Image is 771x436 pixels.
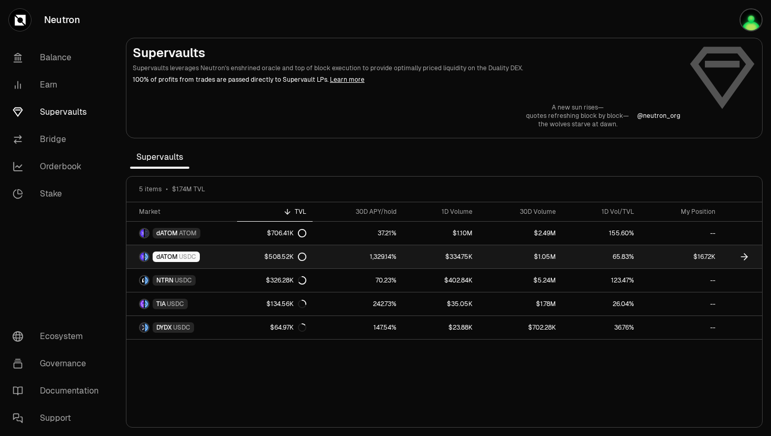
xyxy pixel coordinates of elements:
[640,245,722,268] a: $16.72K
[156,229,178,237] span: dATOM
[266,300,306,308] div: $134.56K
[4,71,113,99] a: Earn
[637,112,680,120] a: @neutron_org
[526,112,629,120] p: quotes refreshing block by block—
[637,112,680,120] p: @ neutron_org
[156,276,174,285] span: NTRN
[140,229,144,237] img: dATOM Logo
[133,75,680,84] p: 100% of profits from trades are passed directly to Supervault LPs.
[562,292,640,315] a: 26.04%
[562,222,640,245] a: 155.60%
[403,292,479,315] a: $35.05K
[264,253,306,261] div: $508.52K
[130,147,189,168] span: Supervaults
[403,316,479,339] a: $23.88K
[647,208,715,216] div: My Position
[126,269,237,292] a: NTRN LogoUSDC LogoNTRNUSDC
[640,316,722,339] a: --
[156,300,166,308] span: TIA
[409,208,473,216] div: 1D Volume
[4,377,113,405] a: Documentation
[167,300,184,308] span: USDC
[562,316,640,339] a: 36.76%
[330,75,365,84] a: Learn more
[313,222,402,245] a: 37.21%
[175,276,192,285] span: USDC
[479,269,562,292] a: $5.24M
[569,208,634,216] div: 1D Vol/TVL
[179,229,197,237] span: ATOM
[640,292,722,315] a: --
[179,253,196,261] span: USDC
[133,45,680,61] h2: Supervaults
[485,208,556,216] div: 30D Volume
[479,222,562,245] a: $2.49M
[479,292,562,315] a: $1.78M
[403,269,479,292] a: $402.84K
[126,222,237,245] a: dATOM LogoATOM LogodATOMATOM
[526,103,629,112] p: A new sun rises—
[145,253,148,261] img: USDC Logo
[237,222,313,245] a: $706.41K
[140,253,144,261] img: dATOM Logo
[140,323,144,332] img: DYDX Logo
[4,99,113,126] a: Supervaults
[4,323,113,350] a: Ecosystem
[145,323,148,332] img: USDC Logo
[237,245,313,268] a: $508.52K
[4,153,113,180] a: Orderbook
[640,222,722,245] a: --
[313,245,402,268] a: 1,329.14%
[172,185,205,193] span: $1.74M TVL
[237,316,313,339] a: $64.97K
[740,8,763,31] img: q2
[403,222,479,245] a: $1.10M
[4,44,113,71] a: Balance
[140,276,144,285] img: NTRN Logo
[313,269,402,292] a: 70.23%
[139,208,231,216] div: Market
[156,253,178,261] span: dATOM
[562,269,640,292] a: 123.47%
[266,276,306,285] div: $326.28K
[313,292,402,315] a: 242.73%
[562,245,640,268] a: 65.83%
[270,323,306,332] div: $64.97K
[319,208,396,216] div: 30D APY/hold
[133,63,680,73] p: Supervaults leverages Neutron's enshrined oracle and top of block execution to provide optimally ...
[139,185,162,193] span: 5 items
[243,208,306,216] div: TVL
[479,316,562,339] a: $702.28K
[126,245,237,268] a: dATOM LogoUSDC LogodATOMUSDC
[126,316,237,339] a: DYDX LogoUSDC LogoDYDXUSDC
[4,180,113,208] a: Stake
[403,245,479,268] a: $334.75K
[126,292,237,315] a: TIA LogoUSDC LogoTIAUSDC
[479,245,562,268] a: $1.05M
[156,323,172,332] span: DYDX
[145,229,148,237] img: ATOM Logo
[4,126,113,153] a: Bridge
[237,292,313,315] a: $134.56K
[145,300,148,308] img: USDC Logo
[526,103,629,128] a: A new sun rises—quotes refreshing block by block—the wolves starve at dawn.
[4,405,113,432] a: Support
[313,316,402,339] a: 147.54%
[640,269,722,292] a: --
[267,229,306,237] div: $706.41K
[237,269,313,292] a: $326.28K
[145,276,148,285] img: USDC Logo
[140,300,144,308] img: TIA Logo
[4,350,113,377] a: Governance
[526,120,629,128] p: the wolves starve at dawn.
[173,323,190,332] span: USDC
